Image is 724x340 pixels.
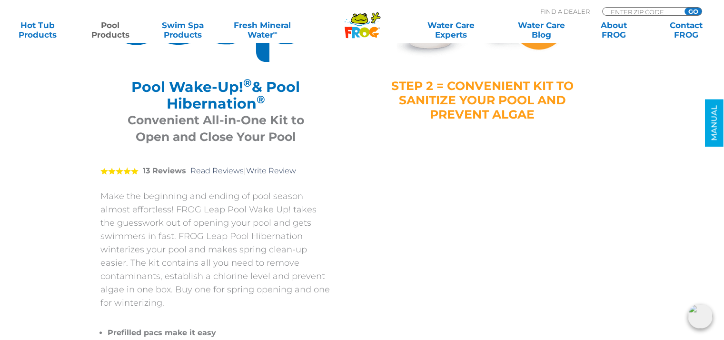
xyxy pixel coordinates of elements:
input: Zip Code Form [610,8,674,16]
a: Swim SpaProducts [155,20,211,40]
h2: Pool Wake-Up! & Pool Hibernation [112,79,319,112]
h3: Convenient All-in-One Kit to Open and Close Your Pool [112,112,319,145]
a: AboutFROG [585,20,642,40]
input: GO [684,8,702,15]
p: Find A Dealer [540,7,590,16]
span: 5 [100,167,139,175]
a: Write Review [246,166,296,175]
a: Read Reviews [190,166,244,175]
sup: ® [243,76,252,90]
a: Water CareExperts [405,20,497,40]
div: | [100,152,331,190]
a: MANUAL [705,100,724,147]
a: Water CareBlog [513,20,569,40]
a: PoolProducts [82,20,138,40]
sup: ∞ [273,29,277,36]
a: ContactFROG [658,20,714,40]
img: openIcon [688,304,713,329]
p: Make the beginning and ending of pool season almost effortless! FROG Leap Pool Wake Up! takes the... [100,190,331,310]
li: Prefilled pacs make it easy [108,326,331,340]
a: Fresh MineralWater∞ [227,20,298,40]
sup: ® [257,93,265,106]
h4: STEP 2 = CONVENIENT KIT TO SANITIZE YOUR POOL AND PREVENT ALGAE [391,79,574,121]
strong: 13 Reviews [143,166,186,175]
a: Hot TubProducts [10,20,66,40]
